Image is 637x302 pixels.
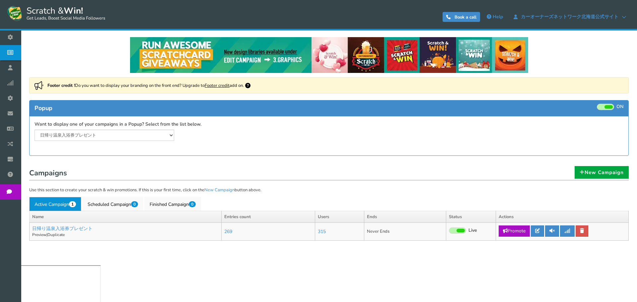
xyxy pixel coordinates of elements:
[318,228,326,235] a: 315
[204,187,235,193] a: New Campaign
[69,201,76,207] span: 1
[32,232,46,237] a: Preview
[29,197,81,211] a: Active Campaign
[575,166,629,179] a: New Campaign
[29,187,629,194] p: Use this section to create your scratch & win promotions. If this is your first time, click on th...
[144,197,201,211] a: Finished Campaign
[455,14,476,20] span: Book a call
[499,225,530,237] a: Promote
[82,197,143,211] a: Scheduled Campaign
[27,16,105,21] small: Get Leads, Boost Social Media Followers
[47,83,75,89] strong: Footer credit !
[35,121,201,128] label: Want to display one of your campaigns in a Popup? Select from the list below.
[224,228,232,235] a: 269
[496,211,629,223] th: Actions
[315,211,364,223] th: Users
[29,77,629,93] div: Do you want to display your branding on the front end? Upgrade to add on.
[7,5,23,22] img: Scratch and Win
[130,37,528,73] img: festival-poster-2020.webp
[131,201,138,207] span: 0
[221,211,315,223] th: Entries count
[468,227,477,234] span: Live
[205,83,230,89] a: Footer credit
[364,211,446,223] th: Ends
[32,232,219,238] p: |
[29,167,629,180] h1: Campaigns
[64,5,83,17] strong: Win!
[7,5,105,22] a: Scratch &Win! Get Leads, Boost Social Media Followers
[32,225,93,232] a: 日帰り温泉入浴券プレゼント
[23,5,105,22] span: Scratch &
[443,12,480,22] a: Book a call
[35,104,52,112] span: Popup
[518,14,622,20] span: カーオーナーズネットワーク北海道公式サイト
[364,223,446,241] td: Never Ends
[446,211,496,223] th: Status
[47,232,65,237] a: Duplicate
[493,14,503,20] span: Help
[616,104,623,110] span: ON
[483,12,506,22] a: Help
[189,201,196,207] span: 0
[30,211,222,223] th: Name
